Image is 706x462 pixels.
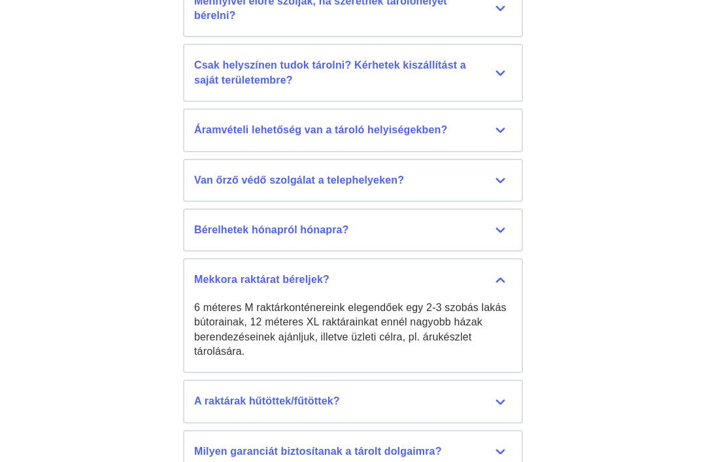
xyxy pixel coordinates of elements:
div: Van őrző védő szolgálat a telephelyeken? [194,173,512,188]
button: Van őrző védő szolgálat a telephelyeken? [183,159,523,202]
div: A raktárak hűtöttek/fűtöttek? [194,394,512,408]
div: Bérelhetek hónapról hónapra? [194,223,512,237]
button: Csak helyszínen tudok tárolni? Kérhetek kiszállítást a saját területembre? [183,44,523,102]
div: Csak helyszínen tudok tárolni? Kérhetek kiszállítást a saját területembre? [194,58,512,88]
div: 6 méteres M raktárkonténereink elegendőek egy 2-3 szobás lakás bútorainak, 12 méteres XL raktárai... [194,301,512,359]
button: A raktárak hűtöttek/fűtöttek? [183,380,523,423]
div: Mekkora raktárat béreljek? [194,272,512,287]
div: Áramvételi lehetőség van a tároló helyiségekben? [194,123,512,137]
button: Bérelhetek hónapról hónapra? [183,208,523,252]
button: Áramvételi lehetőség van a tároló helyiségekben? [183,108,523,152]
div: Milyen garanciát biztosítanak a tárolt dolgaimra? [194,444,512,459]
button: Mekkora raktárat béreljek? 6 méteres M raktárkonténereink elegendőek egy 2-3 szobás lakás bútorai... [183,258,523,373]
